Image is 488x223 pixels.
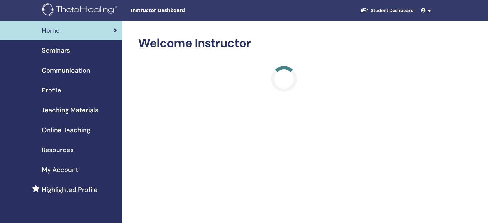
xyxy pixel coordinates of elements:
span: Teaching Materials [42,105,98,115]
span: Home [42,26,60,35]
span: Resources [42,145,74,155]
span: Seminars [42,46,70,55]
a: Student Dashboard [355,4,419,16]
img: logo.png [42,3,119,18]
h2: Welcome Instructor [138,36,430,51]
span: Communication [42,65,90,75]
img: graduation-cap-white.svg [360,7,368,13]
span: Profile [42,85,61,95]
span: Instructor Dashboard [131,7,227,14]
span: Highlighted Profile [42,185,98,194]
span: Online Teaching [42,125,90,135]
span: My Account [42,165,78,175]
